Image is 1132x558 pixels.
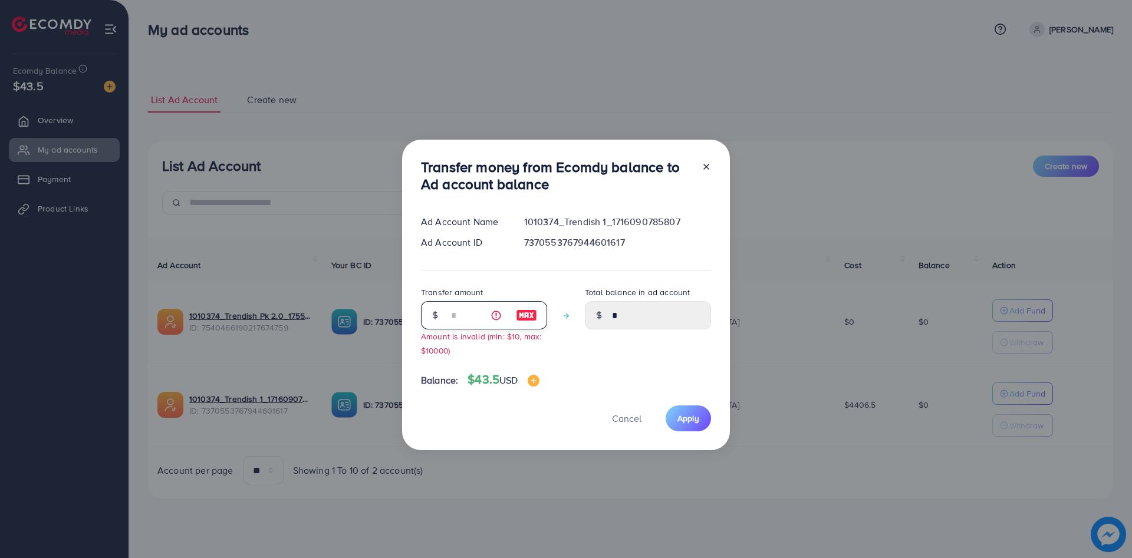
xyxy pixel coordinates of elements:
[597,405,656,431] button: Cancel
[421,331,541,355] small: Amount is invalid (min: $10, max: $10000)
[421,286,483,298] label: Transfer amount
[528,375,539,387] img: image
[421,374,458,387] span: Balance:
[412,215,515,229] div: Ad Account Name
[677,412,699,424] span: Apply
[666,405,711,431] button: Apply
[515,236,720,249] div: 7370553767944601617
[515,215,720,229] div: 1010374_Trendish 1_1716090785807
[421,159,692,193] h3: Transfer money from Ecomdy balance to Ad account balance
[468,372,539,387] h4: $43.5
[612,412,641,425] span: Cancel
[499,374,518,387] span: USD
[585,286,690,298] label: Total balance in ad account
[412,236,515,249] div: Ad Account ID
[516,308,537,322] img: image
